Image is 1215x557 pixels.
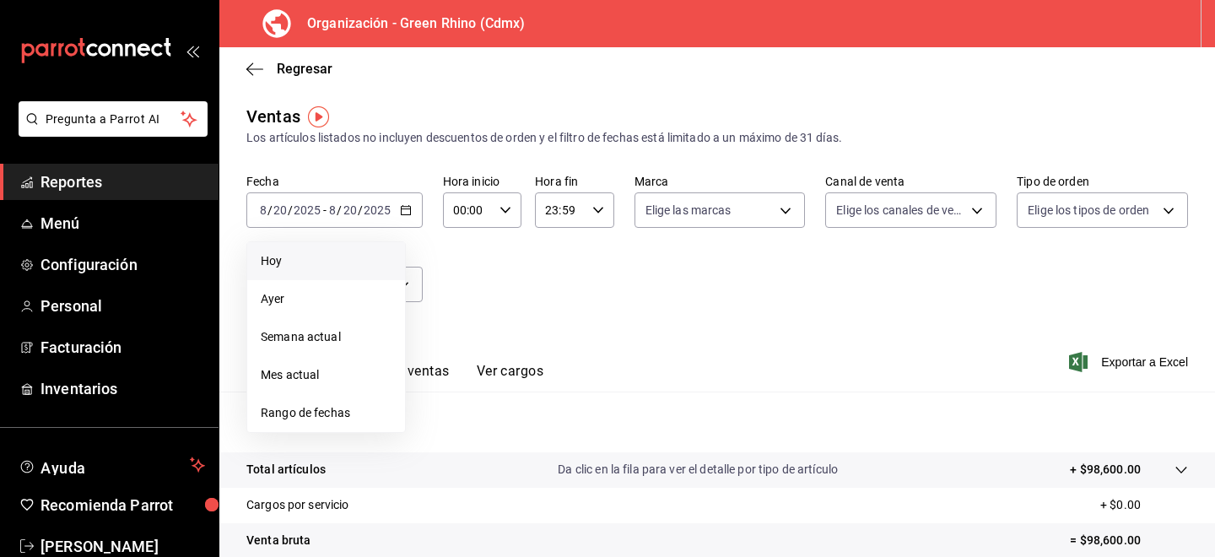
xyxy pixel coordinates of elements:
[1028,202,1149,219] span: Elige los tipos de orden
[40,295,205,317] span: Personal
[836,202,965,219] span: Elige los canales de venta
[246,532,310,549] p: Venta bruta
[308,106,329,127] img: Tooltip marker
[40,494,205,516] span: Recomienda Parrot
[40,212,205,235] span: Menú
[323,203,327,217] span: -
[343,203,358,217] input: --
[558,461,838,479] p: Da clic en la fila para ver el detalle por tipo de artículo
[246,176,423,187] label: Fecha
[261,328,391,346] span: Semana actual
[634,176,806,187] label: Marca
[246,496,349,514] p: Cargos por servicio
[261,366,391,384] span: Mes actual
[294,14,525,34] h3: Organización - Green Rhino (Cdmx)
[535,176,613,187] label: Hora fin
[1070,532,1188,549] p: = $98,600.00
[259,203,267,217] input: --
[358,203,363,217] span: /
[645,202,732,219] span: Elige las marcas
[246,412,1188,432] p: Resumen
[40,253,205,276] span: Configuración
[825,176,996,187] label: Canal de venta
[19,101,208,137] button: Pregunta a Parrot AI
[383,363,450,392] button: Ver ventas
[293,203,321,217] input: ----
[337,203,342,217] span: /
[443,176,521,187] label: Hora inicio
[40,170,205,193] span: Reportes
[288,203,293,217] span: /
[246,104,300,129] div: Ventas
[246,61,332,77] button: Regresar
[363,203,391,217] input: ----
[1017,176,1188,187] label: Tipo de orden
[273,363,543,392] div: navigation tabs
[273,203,288,217] input: --
[261,290,391,308] span: Ayer
[12,122,208,140] a: Pregunta a Parrot AI
[40,455,183,475] span: Ayuda
[40,336,205,359] span: Facturación
[328,203,337,217] input: --
[186,44,199,57] button: open_drawer_menu
[246,129,1188,147] div: Los artículos listados no incluyen descuentos de orden y el filtro de fechas está limitado a un m...
[1072,352,1188,372] button: Exportar a Excel
[46,111,181,128] span: Pregunta a Parrot AI
[477,363,544,392] button: Ver cargos
[267,203,273,217] span: /
[261,404,391,422] span: Rango de fechas
[40,377,205,400] span: Inventarios
[1070,461,1141,479] p: + $98,600.00
[1100,496,1188,514] p: + $0.00
[246,461,326,479] p: Total artículos
[261,252,391,270] span: Hoy
[277,61,332,77] span: Regresar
